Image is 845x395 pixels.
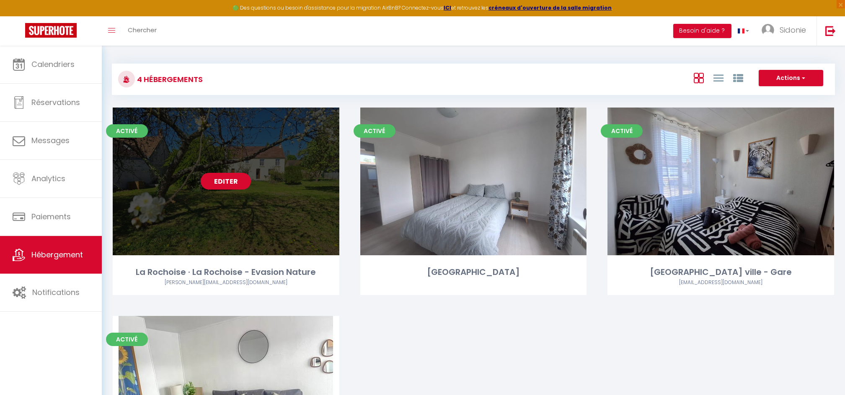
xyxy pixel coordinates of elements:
[607,266,834,279] div: [GEOGRAPHIC_DATA] ville - Gare
[488,4,612,11] a: créneaux d'ouverture de la salle migration
[31,97,80,108] span: Réservations
[759,70,823,87] button: Actions
[25,23,77,38] img: Super Booking
[694,71,704,85] a: Vue en Box
[444,4,451,11] a: ICI
[32,287,80,298] span: Notifications
[354,124,395,138] span: Activé
[106,333,148,346] span: Activé
[713,71,724,85] a: Vue en Liste
[113,266,339,279] div: La Rochoise · La Rochoise - Evasion Nature
[780,25,806,35] span: Sidonie
[601,124,643,138] span: Activé
[31,211,71,222] span: Paiements
[113,279,339,287] div: Airbnb
[31,135,70,146] span: Messages
[31,249,83,260] span: Hébergement
[201,173,251,190] a: Editer
[733,71,743,85] a: Vue par Groupe
[7,3,32,28] button: Ouvrir le widget de chat LiveChat
[121,16,163,46] a: Chercher
[31,173,65,184] span: Analytics
[106,124,148,138] span: Activé
[673,24,731,38] button: Besoin d'aide ?
[607,279,834,287] div: Airbnb
[128,26,157,34] span: Chercher
[31,59,75,69] span: Calendriers
[762,24,774,36] img: ...
[360,266,587,279] div: [GEOGRAPHIC_DATA]
[755,16,817,46] a: ... Sidonie
[825,26,836,36] img: logout
[135,70,203,89] h3: 4 Hébergements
